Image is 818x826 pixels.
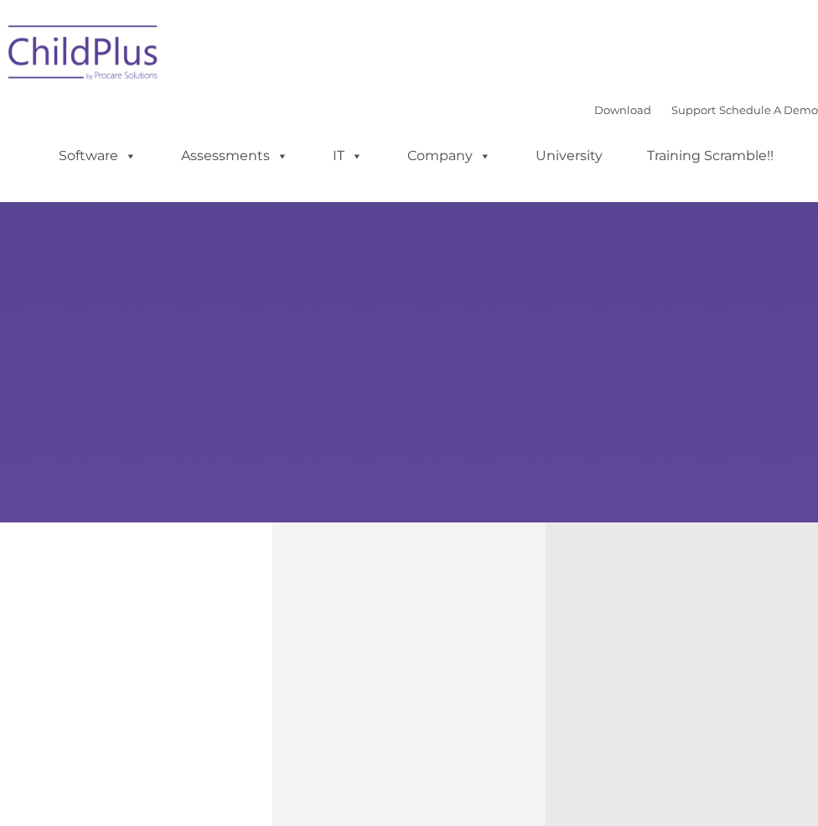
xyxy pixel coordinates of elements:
a: IT [316,139,380,173]
a: Support [671,103,716,117]
a: University [519,139,619,173]
a: Training Scramble!! [630,139,790,173]
a: Schedule A Demo [719,103,818,117]
font: | [594,103,818,117]
a: Assessments [164,139,305,173]
a: Download [594,103,651,117]
a: Software [42,139,153,173]
a: Company [391,139,508,173]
